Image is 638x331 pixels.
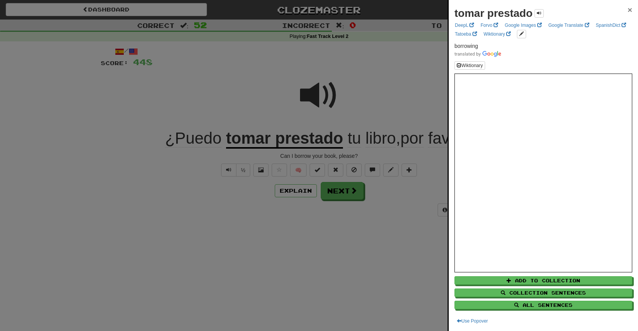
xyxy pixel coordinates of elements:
[628,5,632,14] span: ×
[628,6,632,14] button: Close
[454,61,485,70] button: Wiktionary
[454,317,490,325] button: Use Popover
[454,288,632,297] button: Collection Sentences
[454,51,501,57] img: Color short
[546,21,592,29] a: Google Translate
[454,7,533,19] strong: tomar prestado
[478,21,500,29] a: Forvo
[454,43,478,49] span: borrowing
[517,30,526,38] button: edit links
[502,21,544,29] a: Google Images
[594,21,628,29] a: SpanishDict
[454,276,632,285] button: Add to Collection
[481,30,513,38] a: Wiktionary
[454,301,632,309] button: All Sentences
[453,30,479,38] a: Tatoeba
[453,21,476,29] a: DeepL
